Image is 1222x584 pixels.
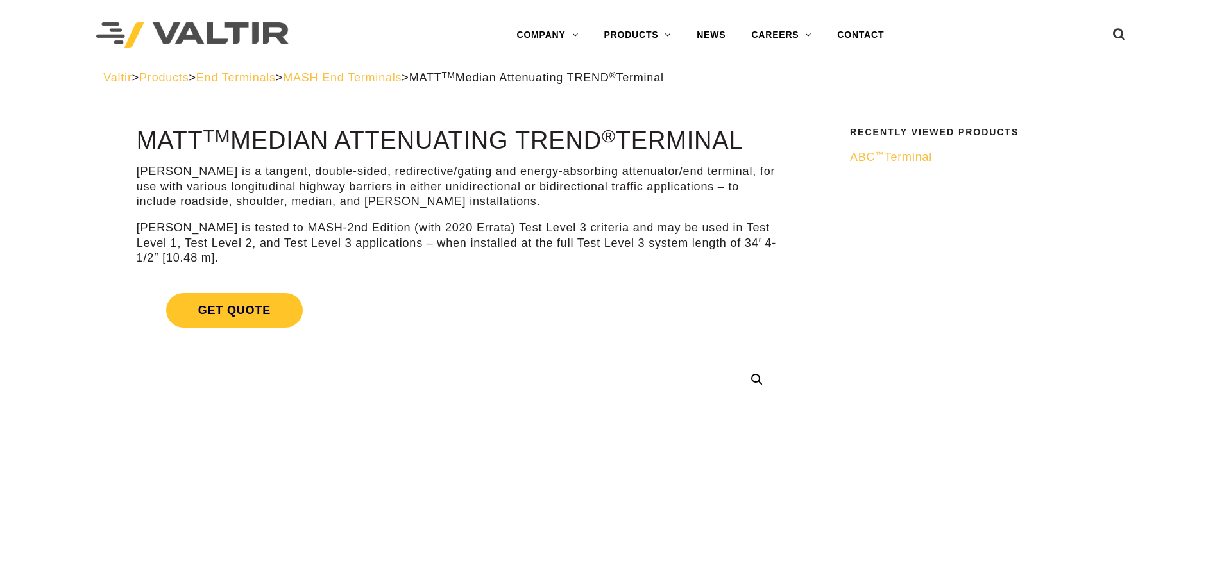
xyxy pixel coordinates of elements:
a: ABC™Terminal [850,150,1110,165]
a: Products [139,71,189,84]
h2: Recently Viewed Products [850,128,1110,137]
p: [PERSON_NAME] is a tangent, double-sided, redirective/gating and energy-absorbing attenuator/end ... [137,164,780,209]
a: Get Quote [137,278,780,343]
a: COMPANY [504,22,591,48]
a: NEWS [684,22,738,48]
a: CAREERS [738,22,824,48]
span: ABC Terminal [850,151,932,163]
p: [PERSON_NAME] is tested to MASH-2nd Edition (with 2020 Errata) Test Level 3 criteria and may be u... [137,221,780,265]
img: Valtir [96,22,289,49]
a: Valtir [103,71,132,84]
span: MATT Median Attenuating TREND Terminal [409,71,664,84]
h1: MATT Median Attenuating TREND Terminal [137,128,780,154]
span: Get Quote [166,293,303,328]
a: MASH End Terminals [283,71,402,84]
sup: TM [442,71,455,80]
sup: ® [602,126,616,146]
sup: ® [609,71,616,80]
div: > > > > [103,71,1119,85]
sup: TM [203,126,231,146]
a: End Terminals [196,71,276,84]
a: CONTACT [824,22,897,48]
a: PRODUCTS [591,22,684,48]
sup: ™ [875,150,884,160]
